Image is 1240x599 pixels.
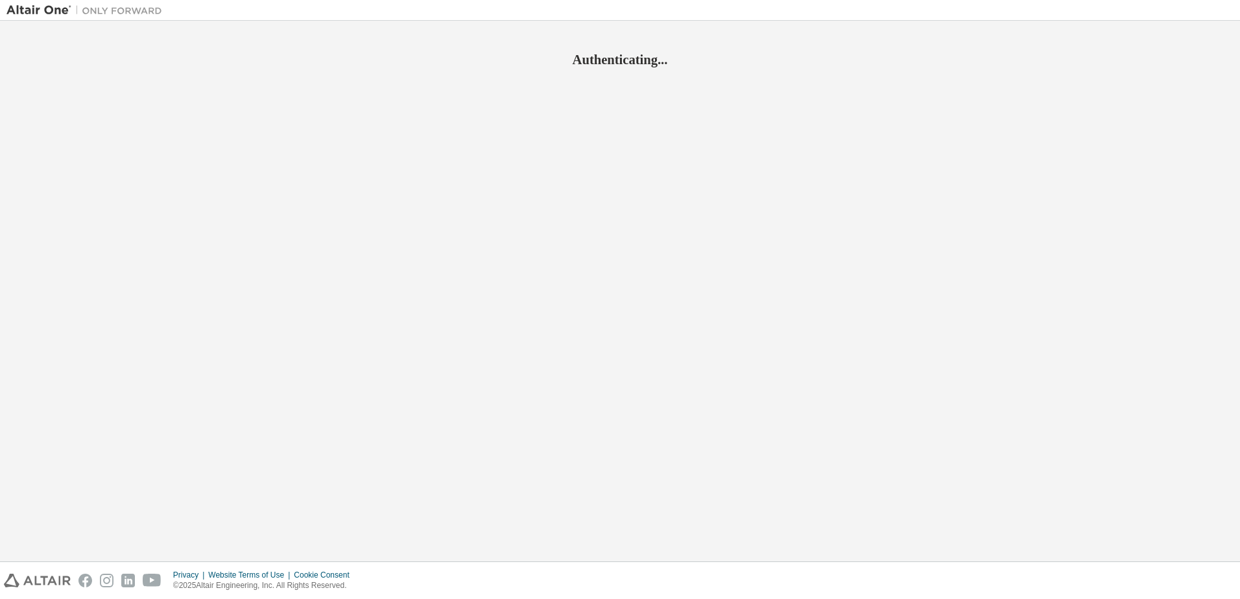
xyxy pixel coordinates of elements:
div: Website Terms of Use [208,570,294,580]
div: Privacy [173,570,208,580]
h2: Authenticating... [6,51,1234,68]
img: linkedin.svg [121,574,135,587]
p: © 2025 Altair Engineering, Inc. All Rights Reserved. [173,580,357,591]
img: Altair One [6,4,169,17]
img: facebook.svg [78,574,92,587]
img: instagram.svg [100,574,113,587]
img: youtube.svg [143,574,161,587]
img: altair_logo.svg [4,574,71,587]
div: Cookie Consent [294,570,357,580]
